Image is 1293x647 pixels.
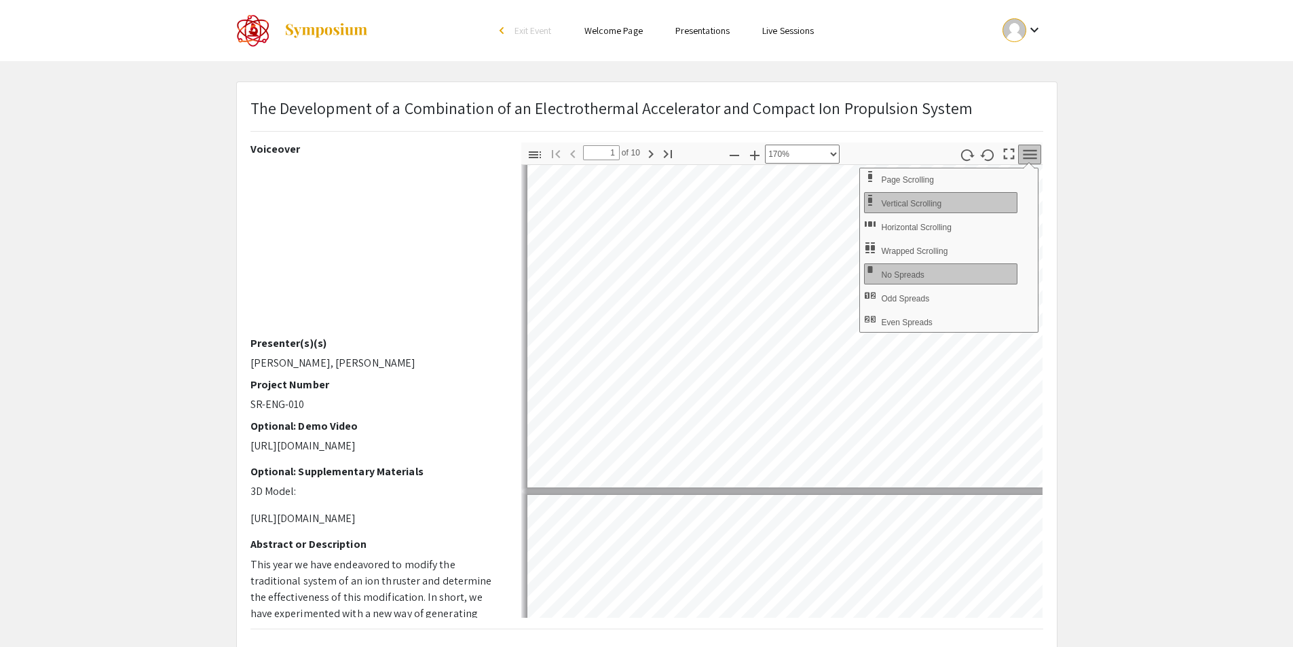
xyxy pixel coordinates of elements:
p: SR-ENG-010 [250,396,501,413]
a: The 2022 CoorsTek Denver Metro Regional Science and Engineering Fair [236,14,369,48]
button: Go to Last Page [656,143,679,163]
p: [URL][DOMAIN_NAME] [250,438,501,454]
button: Rotate Counterclockwise [976,145,999,164]
span: Exit Event [514,24,552,37]
div: arrow_back_ios [500,26,508,35]
a: Presentations [675,24,730,37]
p: [PERSON_NAME], [PERSON_NAME] [250,355,501,371]
button: Expand account dropdown [988,15,1057,45]
button: Odd Spreads [864,287,1017,308]
button: Zoom In [743,145,766,164]
p: The Development of a Combination of an Electrothermal Accelerator and Compact Ion Propulsion System [250,96,973,120]
button: Previous Page [561,143,584,163]
img: The 2022 CoorsTek Denver Metro Regional Science and Engineering Fair [236,14,270,48]
button: No Spreads [864,263,1017,284]
button: Next Page [639,143,662,163]
img: Symposium by ForagerOne [284,22,369,39]
a: Live Sessions [762,24,814,37]
h2: Optional: Supplementary Materials [250,465,501,478]
p: 3D Model: [250,483,501,500]
span: Even Spreads [881,318,935,327]
button: Horizontal Scrolling [864,216,1017,237]
a: Welcome Page [584,24,643,37]
button: Zoom Out [723,145,746,164]
span: of 10 [620,145,641,160]
button: Switch to Presentation Mode [997,143,1020,162]
span: Wrapped Scrolling [881,246,950,256]
iframe: Chat [10,586,58,637]
h2: Project Number [250,378,501,391]
button: Page Scrolling [864,168,1017,189]
h2: Voiceover [250,143,501,155]
a: https://www.youtube.com/watch?v=dNgedkOI_xs [538,457,916,475]
button: Even Spreads [864,311,1017,332]
button: Rotate Clockwise [955,145,978,164]
span: Odd Spreads [881,294,932,303]
button: Vertical Scrolling [864,192,1017,213]
h2: Abstract or Description [250,538,501,551]
span: No Spreads [881,270,926,280]
h2: Optional: Demo Video [250,420,501,432]
button: Go to First Page [544,143,567,163]
span: Vertical Scrolling [881,199,944,208]
p: [URL][DOMAIN_NAME] [250,511,501,527]
span: Horizontal Scrolling [881,223,954,232]
select: Zoom [765,145,840,164]
iframe: The Development of a Combination of an Electrothermal Accelerator and Compact Ion Propulsion System [250,161,501,337]
button: Toggle Sidebar [523,145,546,164]
h2: Presenter(s)(s) [250,337,501,350]
button: Tools [1018,145,1041,164]
span: Use Page Scrolling [881,175,936,185]
input: Page [583,145,620,160]
button: Wrapped Scrolling [864,240,1017,261]
mat-icon: Expand account dropdown [1026,22,1043,38]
